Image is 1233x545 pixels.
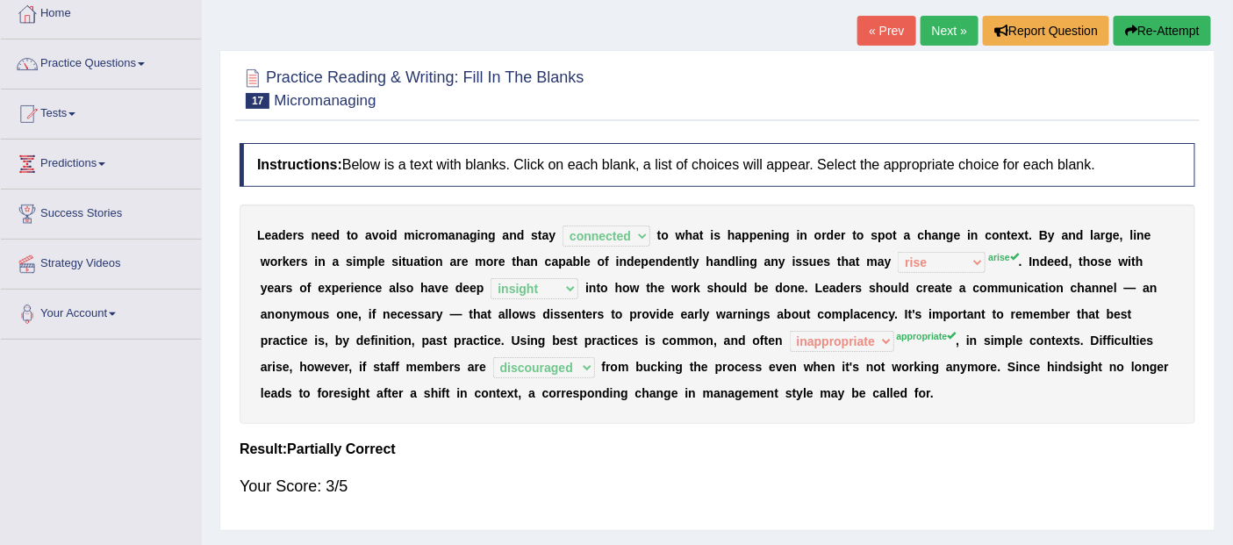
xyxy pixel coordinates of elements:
[946,281,953,295] b: e
[764,255,771,269] b: a
[455,228,463,242] b: n
[891,281,899,295] b: u
[378,255,385,269] b: e
[814,228,822,242] b: o
[681,281,689,295] b: o
[549,228,556,242] b: y
[450,255,457,269] b: a
[420,281,428,295] b: h
[822,281,829,295] b: e
[346,281,350,295] b: r
[836,281,844,295] b: d
[318,255,326,269] b: n
[1040,255,1048,269] b: d
[935,281,942,295] b: a
[973,281,980,295] b: c
[372,228,379,242] b: v
[1093,228,1100,242] b: a
[376,281,383,295] b: e
[325,281,332,295] b: x
[386,228,390,242] b: i
[274,281,281,295] b: a
[1048,228,1055,242] b: y
[809,255,817,269] b: u
[488,228,496,242] b: g
[290,255,297,269] b: e
[622,281,630,295] b: o
[435,281,442,295] b: v
[413,255,420,269] b: a
[355,281,362,295] b: e
[685,228,693,242] b: h
[1000,228,1007,242] b: n
[857,228,864,242] b: o
[918,228,925,242] b: c
[657,228,662,242] b: t
[783,281,791,295] b: o
[987,281,998,295] b: m
[800,228,808,242] b: n
[369,281,376,295] b: c
[1098,255,1105,269] b: s
[566,255,573,269] b: a
[333,228,341,242] b: d
[829,281,836,295] b: a
[904,228,911,242] b: a
[615,281,623,295] b: h
[685,255,690,269] b: t
[286,281,293,295] b: s
[605,255,609,269] b: f
[711,228,714,242] b: i
[876,281,884,295] b: h
[916,281,923,295] b: c
[257,157,342,172] b: Instructions:
[246,93,269,109] span: 17
[545,255,552,269] b: c
[1,190,201,233] a: Success Stories
[353,255,356,269] b: i
[1069,255,1072,269] b: ,
[676,228,685,242] b: w
[1007,228,1012,242] b: t
[462,228,470,242] b: a
[775,228,783,242] b: n
[1144,228,1151,242] b: e
[999,281,1009,295] b: m
[318,281,325,295] b: e
[959,281,966,295] b: a
[649,255,656,269] b: e
[448,228,455,242] b: a
[721,281,729,295] b: o
[884,281,892,295] b: o
[1083,255,1091,269] b: h
[406,281,414,295] b: o
[326,228,333,242] b: e
[939,228,947,242] b: n
[837,255,842,269] b: t
[283,255,290,269] b: k
[347,228,351,242] b: t
[1134,228,1137,242] b: i
[1,140,201,183] a: Predictions
[356,255,367,269] b: m
[827,228,835,242] b: d
[1091,228,1094,242] b: l
[1,240,201,283] a: Strategy Videos
[365,228,372,242] b: a
[278,228,286,242] b: d
[754,281,762,295] b: b
[776,281,784,295] b: d
[658,281,665,295] b: e
[339,281,346,295] b: e
[740,281,748,295] b: d
[428,255,436,269] b: o
[307,281,312,295] b: f
[1024,281,1028,295] b: i
[585,281,589,295] b: i
[425,255,428,269] b: i
[844,281,851,295] b: e
[584,255,591,269] b: e
[1017,281,1025,295] b: n
[835,228,842,242] b: e
[516,255,524,269] b: h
